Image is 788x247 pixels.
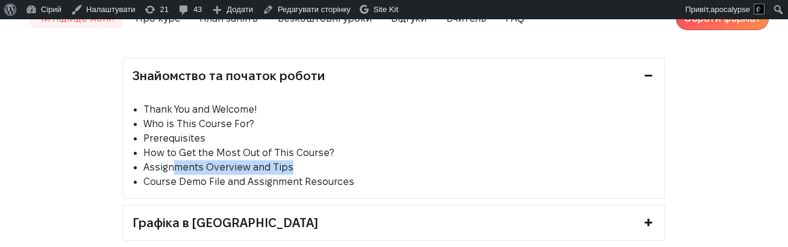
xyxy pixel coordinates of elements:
li: Who is This Course For? [143,117,655,131]
li: Course Demo File and Assignment Resources [143,175,655,189]
div: Знайомство та початок роботи [124,93,664,198]
a: FAQ [498,11,532,26]
a: Графіка в [GEOGRAPHIC_DATA] [124,205,664,240]
a: Відгуки [384,11,434,26]
a: Чи підійде мені? [30,11,123,26]
li: Prerequisites [143,131,655,146]
li: Assignments Overview and Tips [143,160,655,175]
a: План занять [192,11,265,26]
a: Знайомство та початок роботи [124,58,664,93]
span: apocalypse [710,5,750,14]
a: Вчитель [439,11,493,26]
a: Про курс [128,11,187,26]
span: Site Kit [374,5,398,14]
a: Безкоштовні уроки [270,11,379,26]
li: Thank You and Welcome! [143,102,655,117]
li: How to Get the Most Out of This Course? [143,146,655,160]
